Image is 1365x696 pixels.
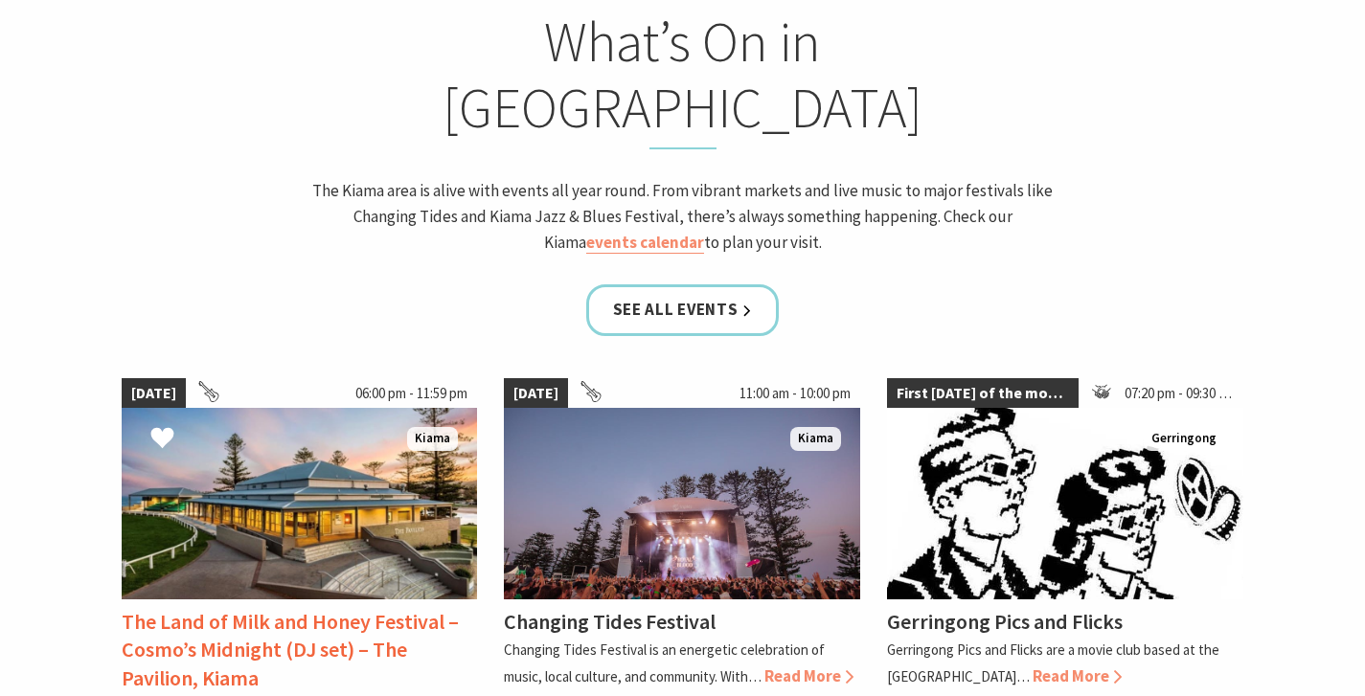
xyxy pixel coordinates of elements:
span: Kiama [407,427,458,451]
span: [DATE] [122,378,186,409]
h4: Changing Tides Festival [504,608,716,635]
a: See all Events [586,284,780,335]
p: Gerringong Pics and Flicks are a movie club based at the [GEOGRAPHIC_DATA]… [887,640,1219,685]
span: Kiama [790,427,841,451]
p: The Kiama area is alive with events all year round. From vibrant markets and live music to major ... [307,178,1058,257]
img: Land of Milk an Honey Festival [122,408,478,599]
img: Changing Tides Main Stage [504,408,860,599]
span: Read More [764,665,853,686]
span: Read More [1033,665,1122,686]
span: 11:00 am - 10:00 pm [730,378,860,409]
span: First [DATE] of the month [887,378,1079,409]
span: 06:00 pm - 11:59 pm [346,378,477,409]
span: [DATE] [504,378,568,409]
h4: The Land of Milk and Honey Festival – Cosmo’s Midnight (DJ set) – The Pavilion, Kiama [122,608,459,690]
p: Changing Tides Festival is an energetic celebration of music, local culture, and community. With… [504,640,825,685]
span: 07:20 pm - 09:30 pm [1115,378,1244,409]
button: Click to Favourite The Land of Milk and Honey Festival – Cosmo’s Midnight (DJ set) – The Pavilion... [131,407,193,472]
h4: Gerringong Pics and Flicks [887,608,1123,635]
h2: What’s On in [GEOGRAPHIC_DATA] [307,9,1058,149]
span: Gerringong [1144,427,1224,451]
a: events calendar [586,232,704,254]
